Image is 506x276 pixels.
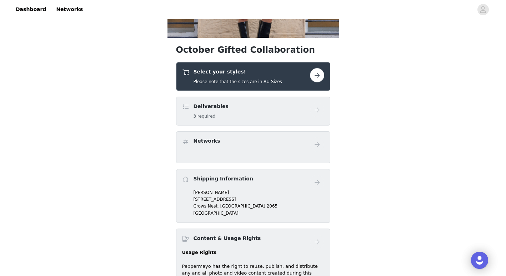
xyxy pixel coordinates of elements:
h4: Select your styles! [194,68,282,76]
h4: Networks [194,137,220,145]
div: Select your styles! [176,62,330,91]
p: [STREET_ADDRESS] [194,196,324,203]
h4: Content & Usage Rights [194,235,261,242]
a: Networks [52,1,87,17]
p: [GEOGRAPHIC_DATA] [194,210,324,216]
a: Dashboard [11,1,50,17]
h4: Shipping Information [194,175,253,183]
div: Networks [176,131,330,163]
p: [PERSON_NAME] [194,189,324,196]
span: 2065 [267,204,278,209]
strong: Usage Rights [182,250,217,255]
h1: October Gifted Collaboration [176,44,330,56]
h5: Please note that the sizes are in AU Sizes [194,78,282,85]
h4: Deliverables [194,103,229,110]
span: Crows Nest, [194,204,219,209]
div: Deliverables [176,97,330,126]
div: Open Intercom Messenger [471,252,488,269]
div: avatar [480,4,486,15]
span: [GEOGRAPHIC_DATA] [220,204,265,209]
h5: 3 required [194,113,229,119]
div: Shipping Information [176,169,330,223]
